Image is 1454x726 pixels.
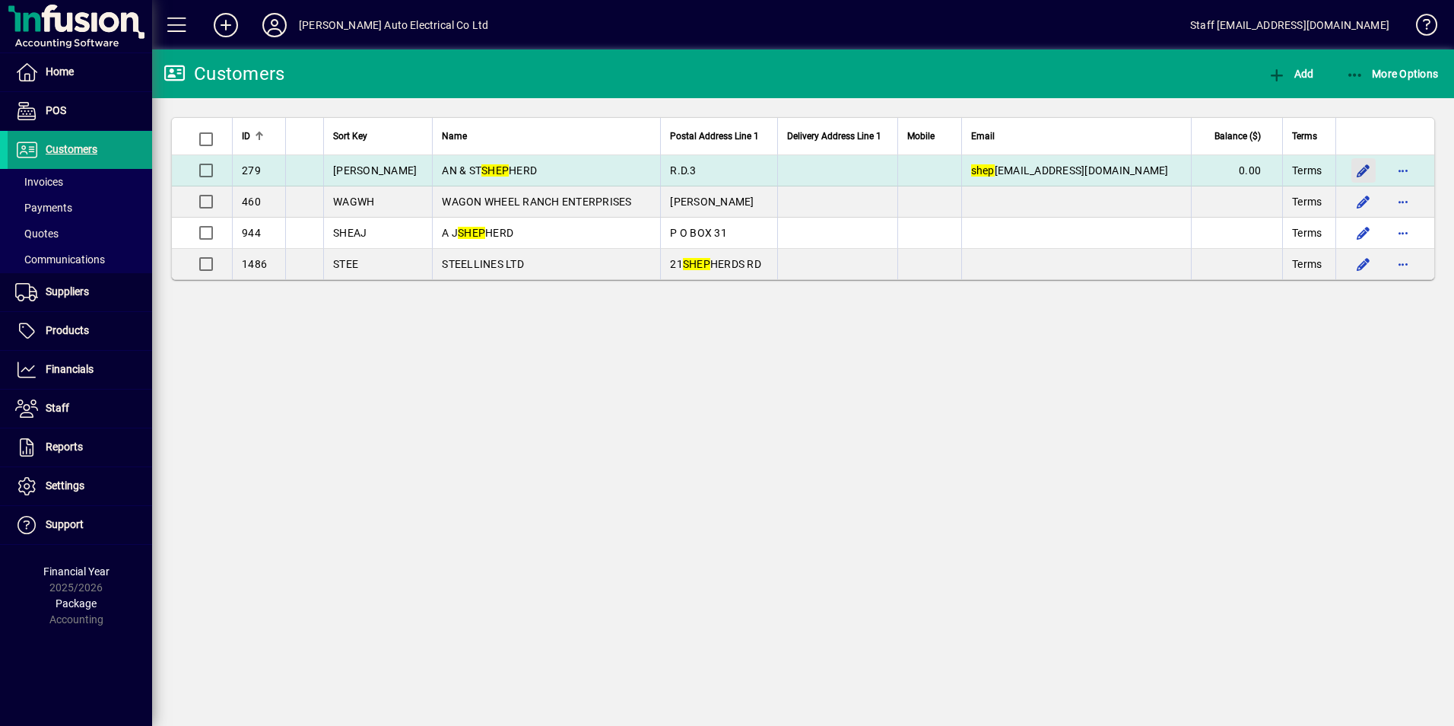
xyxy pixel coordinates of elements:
[1292,128,1317,145] span: Terms
[442,128,651,145] div: Name
[458,227,485,239] em: SHEP
[242,128,276,145] div: ID
[442,258,524,270] span: STEELLINES LTD
[46,363,94,375] span: Financials
[971,164,1169,177] span: [EMAIL_ADDRESS][DOMAIN_NAME]
[971,128,995,145] span: Email
[333,128,367,145] span: Sort Key
[481,164,509,177] em: SHEP
[1351,221,1376,245] button: Edit
[1351,252,1376,276] button: Edit
[1346,68,1439,80] span: More Options
[1191,155,1282,186] td: 0.00
[670,196,754,208] span: [PERSON_NAME]
[1391,252,1415,276] button: More options
[15,253,105,266] span: Communications
[971,164,995,177] em: shep
[1201,128,1275,145] div: Balance ($)
[1391,221,1415,245] button: More options
[242,196,261,208] span: 460
[1292,225,1322,240] span: Terms
[46,441,83,453] span: Reports
[1405,3,1435,53] a: Knowledge Base
[46,324,89,336] span: Products
[8,247,152,272] a: Communications
[8,390,152,428] a: Staff
[1391,189,1415,214] button: More options
[442,196,631,208] span: WAGON WHEEL RANCH ENTERPRISES
[8,195,152,221] a: Payments
[787,128,881,145] span: Delivery Address Line 1
[15,228,59,240] span: Quotes
[670,227,727,239] span: P O BOX 31
[8,53,152,91] a: Home
[333,196,374,208] span: WAGWH
[442,164,537,177] span: AN & ST HERD
[46,143,97,155] span: Customers
[8,467,152,505] a: Settings
[8,169,152,195] a: Invoices
[1264,60,1317,88] button: Add
[46,104,66,116] span: POS
[8,312,152,350] a: Products
[1351,189,1376,214] button: Edit
[1342,60,1443,88] button: More Options
[242,227,261,239] span: 944
[299,13,488,37] div: [PERSON_NAME] Auto Electrical Co Ltd
[46,479,84,492] span: Settings
[683,258,710,270] em: SHEP
[1391,158,1415,183] button: More options
[8,92,152,130] a: POS
[442,128,467,145] span: Name
[1190,13,1389,37] div: Staff [EMAIL_ADDRESS][DOMAIN_NAME]
[1292,194,1322,209] span: Terms
[43,565,110,578] span: Financial Year
[333,227,367,239] span: SHEAJ
[8,351,152,389] a: Financials
[8,221,152,247] a: Quotes
[670,164,696,177] span: R.D.3
[242,258,267,270] span: 1486
[46,402,69,414] span: Staff
[56,597,97,610] span: Package
[8,506,152,544] a: Support
[15,202,72,214] span: Payments
[907,128,935,145] span: Mobile
[242,164,261,177] span: 279
[1268,68,1313,80] span: Add
[46,65,74,78] span: Home
[333,164,417,177] span: [PERSON_NAME]
[907,128,952,145] div: Mobile
[1292,163,1322,178] span: Terms
[670,258,761,270] span: 21 HERDS RD
[333,258,358,270] span: STEE
[8,273,152,311] a: Suppliers
[46,285,89,298] span: Suppliers
[1214,128,1261,145] span: Balance ($)
[8,428,152,466] a: Reports
[46,518,84,530] span: Support
[250,11,299,39] button: Profile
[670,128,759,145] span: Postal Address Line 1
[242,128,250,145] span: ID
[202,11,250,39] button: Add
[442,227,513,239] span: A J HERD
[15,176,63,188] span: Invoices
[1292,256,1322,272] span: Terms
[971,128,1182,145] div: Email
[163,62,284,86] div: Customers
[1351,158,1376,183] button: Edit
